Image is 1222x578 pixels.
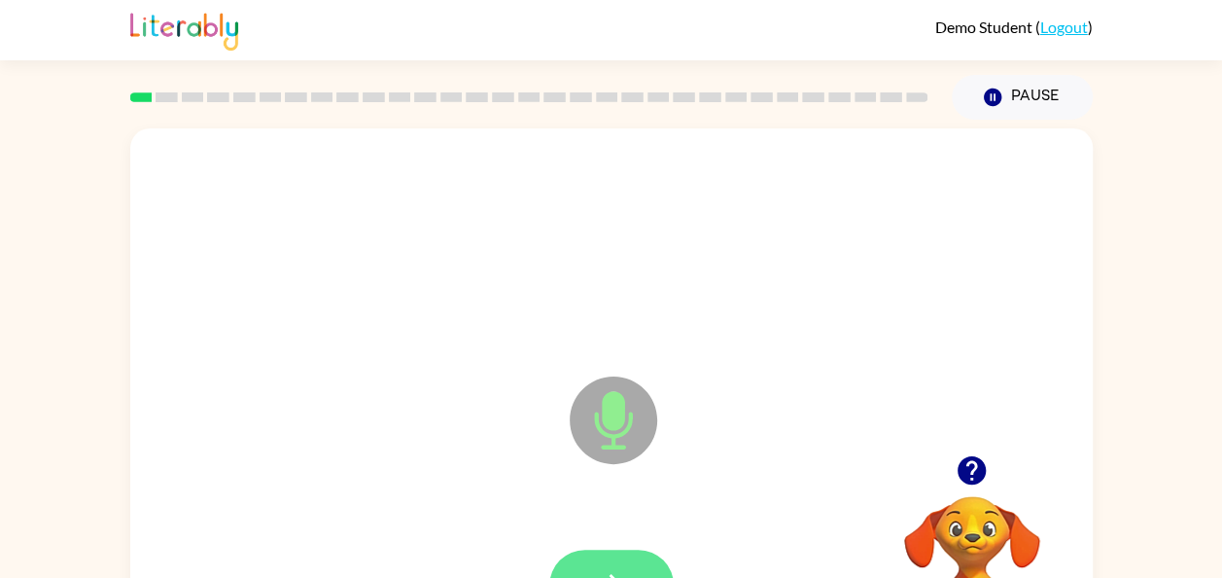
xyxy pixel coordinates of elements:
span: Demo Student [935,18,1035,36]
div: ( ) [935,18,1093,36]
a: Logout [1040,18,1088,36]
button: Pause [952,75,1093,120]
img: Literably [130,8,238,51]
